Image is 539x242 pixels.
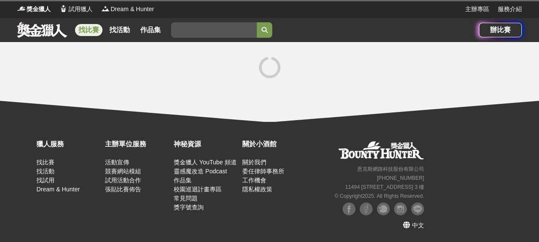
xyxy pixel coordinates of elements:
span: 試用獵人 [69,5,93,14]
img: Plurk [377,203,390,215]
span: 中文 [412,222,424,229]
a: 找試用 [36,177,54,184]
a: 作品集 [174,177,192,184]
small: 11494 [STREET_ADDRESS] 3 樓 [345,184,424,190]
a: 找比賽 [36,159,54,166]
a: 辦比賽 [479,23,522,37]
a: 隱私權政策 [242,186,272,193]
a: Logo試用獵人 [59,5,93,14]
small: © Copyright 2025 . All Rights Reserved. [334,193,424,199]
a: 張貼比賽佈告 [105,186,141,193]
a: 獎字號查詢 [174,204,204,211]
img: LINE [411,203,424,215]
a: 找活動 [36,168,54,175]
a: 校園巡迴計畫專區 [174,186,222,193]
a: 獎金獵人 YouTube 頻道 [174,159,237,166]
a: 活動宣傳 [105,159,129,166]
div: 神秘資源 [174,139,238,149]
a: 找比賽 [75,24,102,36]
a: LogoDream & Hunter [101,5,154,14]
a: 關於我們 [242,159,266,166]
span: 獎金獵人 [27,5,51,14]
span: Dream & Hunter [111,5,154,14]
img: Logo [59,4,68,13]
div: 關於小酒館 [242,139,307,149]
div: 主辦單位服務 [105,139,169,149]
a: 試用活動合作 [105,177,141,184]
a: Logo獎金獵人 [17,5,51,14]
img: Facebook [343,203,355,215]
img: Instagram [394,203,407,215]
a: 靈感魔改造 Podcast [174,168,227,175]
img: Logo [17,4,26,13]
small: 恩克斯網路科技股份有限公司 [357,166,424,172]
a: 委任律師事務所 [242,168,284,175]
a: 主辦專區 [465,5,489,14]
small: [PHONE_NUMBER] [377,175,424,181]
img: Facebook [360,203,373,215]
a: 服務介紹 [498,5,522,14]
a: 常見問題 [174,195,198,202]
a: 工作機會 [242,177,266,184]
a: Dream & Hunter [36,186,80,193]
a: 競賽網站模組 [105,168,141,175]
a: 作品集 [137,24,164,36]
div: 獵人服務 [36,139,101,149]
a: 找活動 [106,24,133,36]
img: Logo [101,4,110,13]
